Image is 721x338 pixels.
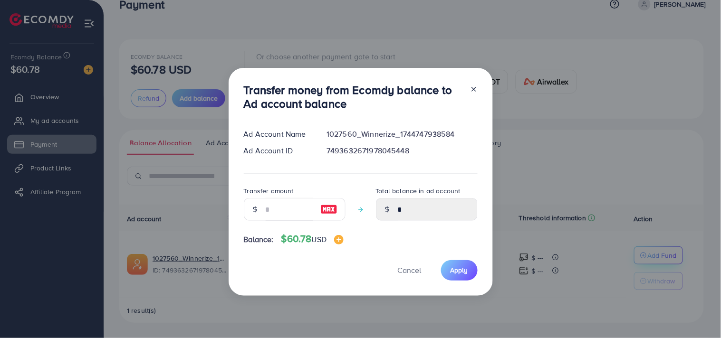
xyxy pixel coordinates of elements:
iframe: Chat [681,295,714,331]
div: Ad Account Name [236,129,319,140]
span: Apply [451,265,468,275]
div: Ad Account ID [236,145,319,156]
button: Cancel [386,260,433,281]
h3: Transfer money from Ecomdy balance to Ad account balance [244,83,462,111]
h4: $60.78 [281,233,344,245]
img: image [320,204,337,215]
label: Transfer amount [244,186,294,196]
span: Cancel [398,265,422,275]
button: Apply [441,260,478,281]
label: Total balance in ad account [376,186,461,196]
div: 1027560_Winnerize_1744747938584 [319,129,485,140]
img: image [334,235,344,244]
span: USD [312,234,327,244]
span: Balance: [244,234,274,245]
div: 7493632671978045448 [319,145,485,156]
